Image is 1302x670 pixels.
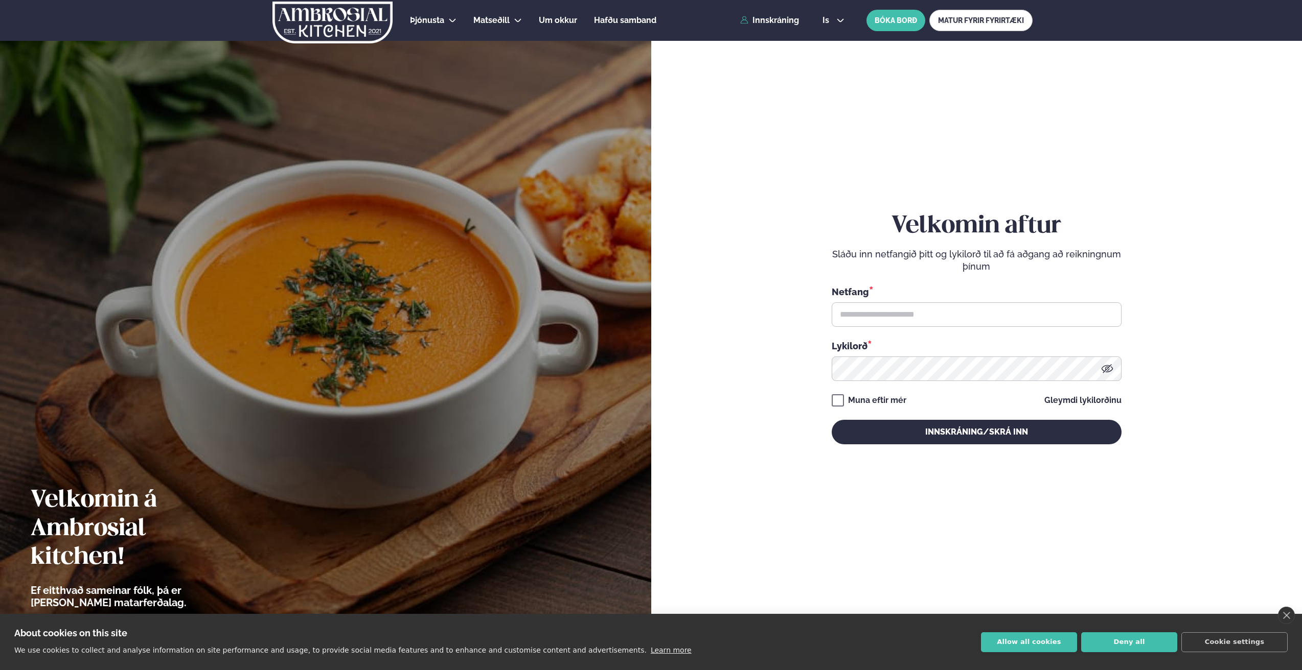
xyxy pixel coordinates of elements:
span: is [823,16,832,25]
a: Þjónusta [410,14,444,27]
button: Allow all cookies [981,632,1077,652]
div: Netfang [832,285,1122,298]
span: Þjónusta [410,15,444,25]
p: Ef eitthvað sameinar fólk, þá er [PERSON_NAME] matarferðalag. [31,584,243,609]
a: Matseðill [473,14,510,27]
a: Hafðu samband [594,14,656,27]
h2: Velkomin aftur [832,212,1122,241]
a: Innskráning [740,16,799,25]
strong: About cookies on this site [14,628,127,638]
span: Matseðill [473,15,510,25]
button: Innskráning/Skrá inn [832,420,1122,444]
p: Sláðu inn netfangið þitt og lykilorð til að fá aðgang að reikningnum þínum [832,248,1122,273]
button: is [814,16,853,25]
a: Gleymdi lykilorðinu [1044,396,1122,404]
p: We use cookies to collect and analyse information on site performance and usage, to provide socia... [14,646,647,654]
button: BÓKA BORÐ [866,10,925,31]
button: Deny all [1081,632,1177,652]
a: Learn more [651,646,692,654]
h2: Velkomin á Ambrosial kitchen! [31,486,243,572]
a: MATUR FYRIR FYRIRTÆKI [929,10,1033,31]
a: close [1278,607,1295,624]
button: Cookie settings [1181,632,1288,652]
div: Lykilorð [832,339,1122,352]
span: Hafðu samband [594,15,656,25]
a: Um okkur [539,14,577,27]
img: logo [271,2,394,43]
span: Um okkur [539,15,577,25]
